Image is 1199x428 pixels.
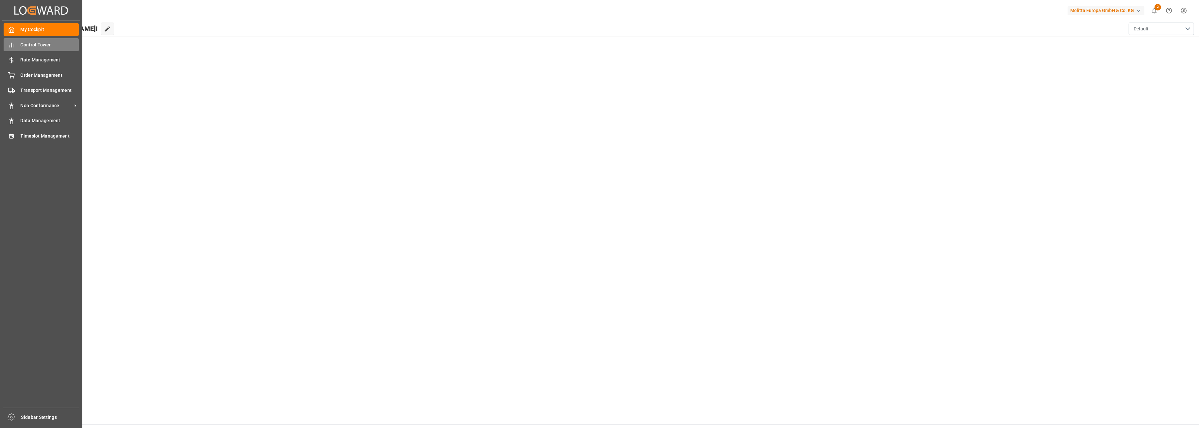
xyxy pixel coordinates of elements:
[21,72,79,79] span: Order Management
[1129,23,1194,35] button: open menu
[1147,3,1162,18] button: show 2 new notifications
[21,414,80,421] span: Sidebar Settings
[1068,4,1147,17] button: Melitta Europa GmbH & Co. KG
[4,129,79,142] a: Timeslot Management
[1155,4,1161,10] span: 2
[21,87,79,94] span: Transport Management
[4,69,79,81] a: Order Management
[1134,25,1148,32] span: Default
[21,133,79,140] span: Timeslot Management
[21,102,72,109] span: Non Conformance
[21,57,79,63] span: Rate Management
[4,23,79,36] a: My Cockpit
[4,54,79,66] a: Rate Management
[4,38,79,51] a: Control Tower
[1068,6,1144,15] div: Melitta Europa GmbH & Co. KG
[21,26,79,33] span: My Cockpit
[4,114,79,127] a: Data Management
[27,23,98,35] span: Hello [PERSON_NAME]!
[1162,3,1176,18] button: Help Center
[21,117,79,124] span: Data Management
[4,84,79,97] a: Transport Management
[21,41,79,48] span: Control Tower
